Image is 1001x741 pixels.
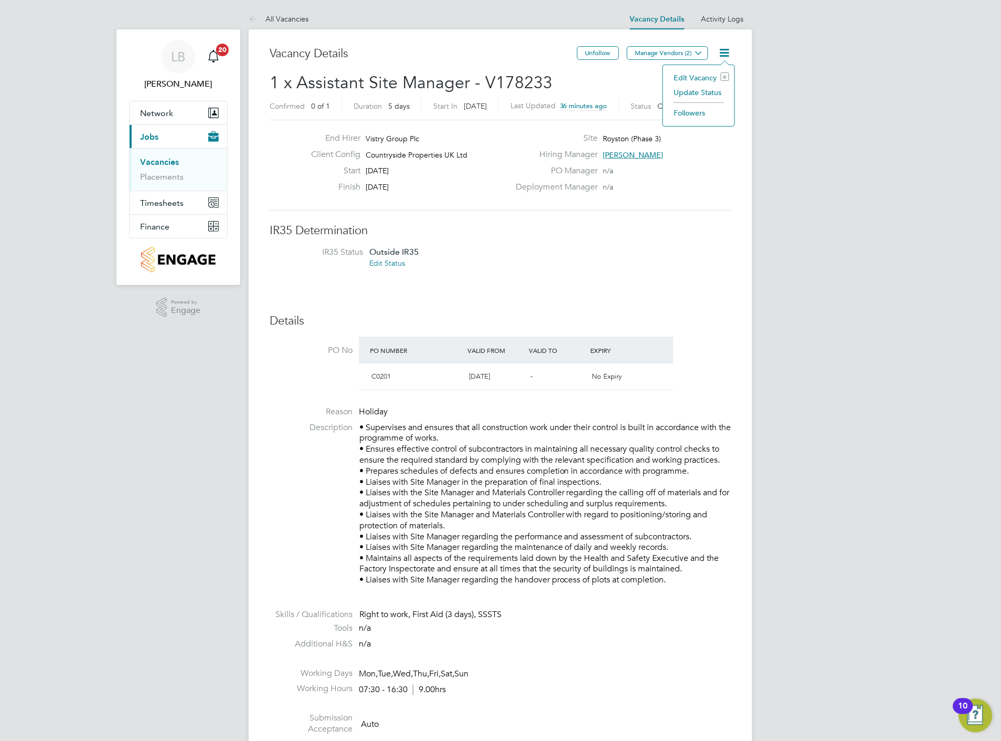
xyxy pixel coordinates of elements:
[359,685,446,696] div: 07:30 - 16:30
[366,150,468,160] span: Countryside Properties UK Ltd
[140,222,169,232] span: Finance
[359,422,731,586] p: • Supervises and ensures that all construction work under their control is built in accordance wi...
[270,101,305,111] label: Confirmed
[366,182,389,192] span: [DATE]
[668,85,729,100] li: Update Status
[203,40,224,74] a: 20
[303,149,361,160] label: Client Config
[369,247,419,257] span: Outside IR35
[130,125,227,148] button: Jobs
[270,406,353,418] label: Reason
[280,247,363,258] label: IR35 Status
[361,719,379,730] span: Auto
[270,345,353,356] label: PO No
[631,101,652,111] label: Status
[721,72,729,81] i: e
[303,133,361,144] label: End Hirer
[366,134,420,143] span: Vistry Group Plc
[129,78,228,90] span: Liam Baird
[470,372,491,381] span: [DATE]
[359,639,371,650] span: n/a
[577,46,619,60] button: Unfollow
[510,149,598,160] label: Hiring Manager
[441,669,454,680] span: Sat,
[130,101,227,124] button: Network
[270,422,353,433] label: Description
[270,713,353,735] label: Submission Acceptance
[354,101,382,111] label: Duration
[249,14,308,24] a: All Vacancies
[130,148,227,191] div: Jobs
[560,101,608,110] span: 36 minutes ago
[359,623,371,634] span: n/a
[465,341,527,360] div: Valid From
[172,50,186,64] span: LB
[130,191,227,214] button: Timesheets
[630,15,685,24] a: Vacancy Details
[531,372,533,381] span: -
[603,134,662,143] span: Royston (Phase 3)
[270,684,353,695] label: Working Hours
[216,44,229,56] span: 20
[454,669,468,680] span: Sun
[959,699,993,733] button: Open Resource Center, 10 new notifications
[510,165,598,176] label: PO Manager
[270,623,353,634] label: Tools
[668,70,729,85] li: Edit Vacancy
[140,108,173,118] span: Network
[311,101,330,111] span: 0 of 1
[413,669,429,680] span: Thu,
[140,198,184,208] span: Timesheets
[393,669,413,680] span: Wed,
[141,247,215,273] img: countryside-properties-logo-retina.png
[140,157,179,167] a: Vacancies
[171,306,200,315] span: Engage
[510,182,598,193] label: Deployment Manager
[603,166,614,175] span: n/a
[378,669,393,680] span: Tue,
[413,685,446,695] span: 9.00hrs
[359,669,378,680] span: Mon,
[156,298,201,318] a: Powered byEngage
[140,132,158,142] span: Jobs
[171,298,200,307] span: Powered by
[369,258,405,268] a: Edit Status
[270,314,731,329] h3: Details
[270,72,552,93] span: 1 x Assistant Site Manager - V178233
[510,101,556,110] label: Last Updated
[510,133,598,144] label: Site
[464,101,487,111] span: [DATE]
[527,341,588,360] div: Valid To
[668,106,729,120] li: Followers
[388,101,410,111] span: 5 days
[129,40,228,90] a: LB[PERSON_NAME]
[433,101,457,111] label: Start In
[130,215,227,238] button: Finance
[603,182,614,192] span: n/a
[701,14,744,24] a: Activity Logs
[129,247,228,273] a: Go to home page
[359,610,731,621] div: Right to work, First Aid (3 days), SSSTS
[359,406,388,417] span: Holiday
[959,706,968,720] div: 10
[270,610,353,621] label: Skills / Qualifications
[270,669,353,680] label: Working Days
[429,669,441,680] span: Fri,
[303,182,361,193] label: Finish
[367,341,465,360] div: PO Number
[371,372,391,381] span: C0201
[270,223,731,238] h3: IR35 Determination
[627,46,708,60] button: Manage Vendors (2)
[270,46,577,61] h3: Vacancy Details
[592,372,622,381] span: No Expiry
[603,150,664,160] span: [PERSON_NAME]
[116,29,240,285] nav: Main navigation
[588,341,649,360] div: Expiry
[270,639,353,650] label: Additional H&S
[303,165,361,176] label: Start
[366,166,389,175] span: [DATE]
[140,172,184,182] a: Placements
[658,101,677,111] span: Open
